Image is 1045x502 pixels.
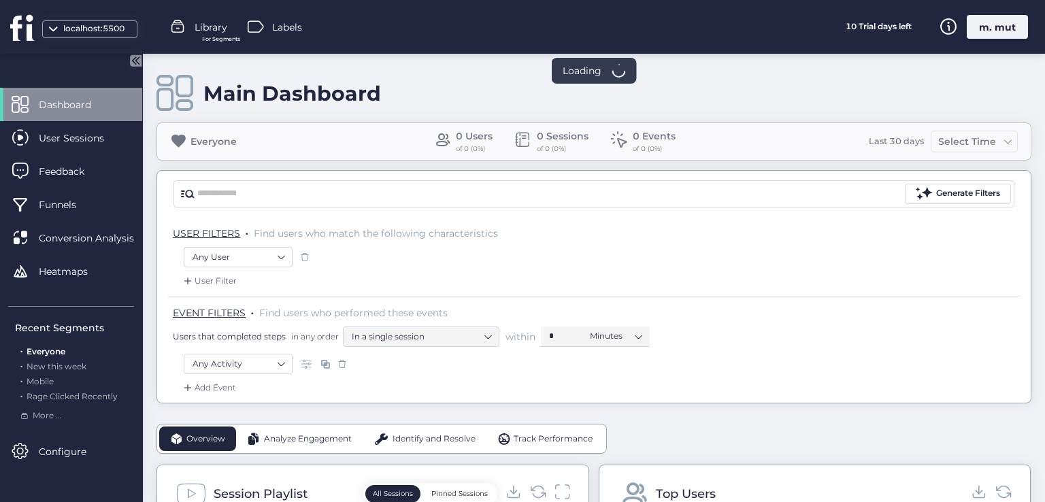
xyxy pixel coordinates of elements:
[563,63,601,78] span: Loading
[181,381,236,395] div: Add Event
[393,433,476,446] span: Identify and Resolve
[193,247,284,267] nz-select-item: Any User
[202,35,240,44] span: For Segments
[272,20,302,35] span: Labels
[33,409,62,422] span: More ...
[173,227,240,239] span: USER FILTERS
[590,326,642,346] nz-select-item: Minutes
[905,184,1011,204] button: Generate Filters
[827,15,929,39] div: 10 Trial days left
[20,358,22,371] span: .
[195,20,227,35] span: Library
[39,264,108,279] span: Heatmaps
[514,433,593,446] span: Track Performance
[39,197,97,212] span: Funnels
[251,304,254,318] span: .
[39,164,105,179] span: Feedback
[181,274,237,288] div: User Filter
[20,373,22,386] span: .
[27,391,118,401] span: Rage Clicked Recently
[39,231,154,246] span: Conversion Analysis
[193,354,284,374] nz-select-item: Any Activity
[505,330,535,344] span: within
[254,227,498,239] span: Find users who match the following characteristics
[967,15,1028,39] div: m. mut
[264,433,352,446] span: Analyze Engagement
[60,22,128,35] div: localhost:5500
[20,388,22,401] span: .
[27,376,54,386] span: Mobile
[203,81,381,106] div: Main Dashboard
[173,331,286,342] span: Users that completed steps
[39,444,107,459] span: Configure
[15,320,134,335] div: Recent Segments
[20,344,22,356] span: .
[246,224,248,238] span: .
[39,131,125,146] span: User Sessions
[173,307,246,319] span: EVENT FILTERS
[27,346,65,356] span: Everyone
[186,433,225,446] span: Overview
[288,331,339,342] span: in any order
[352,327,491,347] nz-select-item: In a single session
[39,97,112,112] span: Dashboard
[936,187,1000,200] div: Generate Filters
[259,307,448,319] span: Find users who performed these events
[27,361,86,371] span: New this week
